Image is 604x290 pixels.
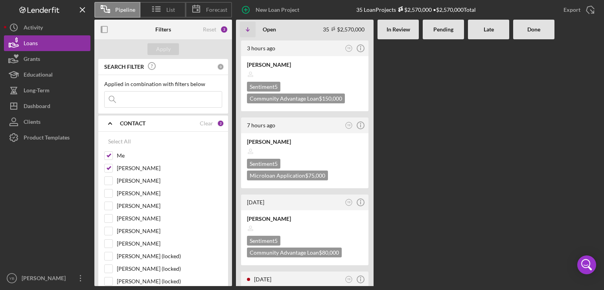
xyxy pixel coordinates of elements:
label: [PERSON_NAME] (locked) [117,252,222,260]
button: Dashboard [4,98,90,114]
div: Community Advantage Loan $80,000 [247,248,342,257]
button: Product Templates [4,130,90,145]
time: 2025-08-14 14:46 [247,122,275,128]
button: New Loan Project [236,2,307,18]
div: Reset [203,26,216,33]
time: 2025-08-07 17:57 [254,276,271,283]
label: [PERSON_NAME] (locked) [117,265,222,273]
label: [PERSON_NAME] [117,202,222,210]
label: [PERSON_NAME] [117,164,222,172]
div: Apply [156,43,171,55]
b: Late [484,26,494,33]
div: [PERSON_NAME] [247,61,363,69]
div: Sentiment 5 [247,82,280,92]
div: Microloan Application $75,000 [247,171,328,180]
label: [PERSON_NAME] [117,189,222,197]
div: Long-Term [24,83,50,100]
a: [DATE]YB[PERSON_NAME]Sentiment5Community Advantage Loan$80,000 [240,193,370,266]
div: Open Intercom Messenger [577,255,596,274]
div: 35 Loan Projects • $2,570,000 Total [356,6,476,13]
div: Dashboard [24,98,50,116]
div: $2,570,000 [396,6,432,13]
div: Clients [24,114,41,132]
label: Me [117,152,222,160]
label: [PERSON_NAME] [117,227,222,235]
div: Activity [24,20,43,37]
text: YB [347,278,351,281]
div: 35 $2,570,000 [323,26,365,33]
label: [PERSON_NAME] (locked) [117,277,222,285]
button: Long-Term [4,83,90,98]
span: Pipeline [115,7,135,13]
button: YB [344,120,354,131]
text: YB [347,47,351,50]
button: Educational [4,67,90,83]
text: YB [9,276,15,281]
button: Grants [4,51,90,67]
a: 3 hours agoYB[PERSON_NAME]Sentiment5Community Advantage Loan$150,000 [240,39,370,112]
span: Forecast [206,7,227,13]
div: 2 [217,120,224,127]
b: Open [263,26,276,33]
div: Sentiment 5 [247,236,280,246]
div: Sentiment 5 [247,159,280,169]
button: YB [344,43,354,54]
div: Educational [24,67,53,84]
button: YB[PERSON_NAME] [4,270,90,286]
div: [PERSON_NAME] [247,138,363,146]
button: Loans [4,35,90,51]
span: List [166,7,175,13]
div: [PERSON_NAME] [247,215,363,223]
b: CONTACT [120,120,145,127]
div: Product Templates [24,130,70,147]
button: Clients [4,114,90,130]
label: [PERSON_NAME] [117,177,222,185]
div: Clear [200,120,213,127]
div: Select All [108,134,131,149]
div: Applied in combination with filters below [104,81,222,87]
time: 2025-08-14 18:56 [247,45,275,51]
button: YB [344,197,354,208]
a: 7 hours agoYB[PERSON_NAME]Sentiment5Microloan Application$75,000 [240,116,370,189]
div: 0 [217,63,224,70]
div: Loans [24,35,38,53]
button: Select All [104,134,135,149]
button: Activity [4,20,90,35]
label: [PERSON_NAME] [117,240,222,248]
div: Community Advantage Loan $150,000 [247,94,345,103]
time: 2025-08-13 20:42 [247,199,264,206]
b: Pending [433,26,453,33]
text: YB [347,201,351,204]
b: Done [527,26,540,33]
div: Grants [24,51,40,69]
button: Apply [147,43,179,55]
b: SEARCH FILTER [104,64,144,70]
b: Filters [155,26,171,33]
div: 2 [220,26,228,33]
b: In Review [387,26,410,33]
label: [PERSON_NAME] [117,215,222,222]
button: Export [556,2,600,18]
div: [PERSON_NAME] [20,270,71,288]
div: New Loan Project [256,2,299,18]
text: YB [347,124,351,127]
button: YB [344,274,354,285]
div: Export [563,2,580,18]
